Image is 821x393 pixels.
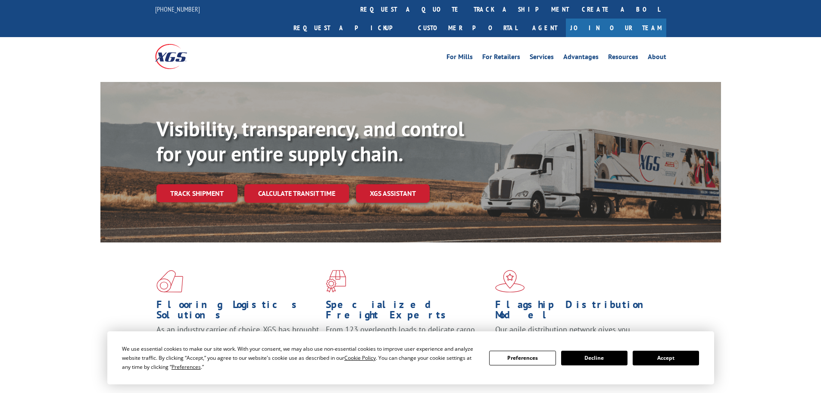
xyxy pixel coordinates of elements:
[107,331,714,384] div: Cookie Consent Prompt
[356,184,430,203] a: XGS ASSISTANT
[495,299,658,324] h1: Flagship Distribution Model
[155,5,200,13] a: [PHONE_NUMBER]
[608,53,638,63] a: Resources
[326,299,489,324] h1: Specialized Freight Experts
[326,324,489,363] p: From 123 overlength loads to delicate cargo, our experienced staff knows the best way to move you...
[495,270,525,292] img: xgs-icon-flagship-distribution-model-red
[412,19,524,37] a: Customer Portal
[156,115,464,167] b: Visibility, transparency, and control for your entire supply chain.
[344,354,376,362] span: Cookie Policy
[122,344,479,371] div: We use essential cookies to make our site work. With your consent, we may also use non-essential ...
[446,53,473,63] a: For Mills
[156,270,183,292] img: xgs-icon-total-supply-chain-intelligence-red
[156,184,237,202] a: Track shipment
[489,351,556,365] button: Preferences
[530,53,554,63] a: Services
[633,351,699,365] button: Accept
[482,53,520,63] a: For Retailers
[287,19,412,37] a: Request a pickup
[244,184,349,203] a: Calculate transit time
[648,53,666,63] a: About
[566,19,666,37] a: Join Our Team
[495,324,654,345] span: Our agile distribution network gives you nationwide inventory management on demand.
[156,299,319,324] h1: Flooring Logistics Solutions
[156,324,319,355] span: As an industry carrier of choice, XGS has brought innovation and dedication to flooring logistics...
[326,270,346,292] img: xgs-icon-focused-on-flooring-red
[561,351,627,365] button: Decline
[172,363,201,371] span: Preferences
[563,53,599,63] a: Advantages
[524,19,566,37] a: Agent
